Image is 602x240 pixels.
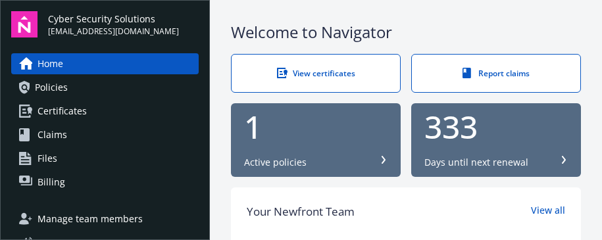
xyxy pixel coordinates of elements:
span: Billing [38,172,65,193]
span: Cyber Security Solutions [48,12,179,26]
span: Claims [38,124,67,145]
a: Billing [11,172,199,193]
a: Policies [11,77,199,98]
div: Welcome to Navigator [231,21,581,43]
button: 333Days until next renewal [411,103,581,177]
span: [EMAIL_ADDRESS][DOMAIN_NAME] [48,26,179,37]
img: navigator-logo.svg [11,11,38,37]
a: Report claims [411,54,581,93]
span: Files [38,148,57,169]
span: Policies [35,77,68,98]
div: Active policies [244,156,307,169]
div: 1 [244,111,388,143]
div: Your Newfront Team [247,203,355,220]
a: Claims [11,124,199,145]
div: View certificates [258,68,374,79]
span: Home [38,53,63,74]
a: View all [531,203,565,220]
button: Cyber Security Solutions[EMAIL_ADDRESS][DOMAIN_NAME] [48,11,199,37]
a: Manage team members [11,208,199,229]
a: Home [11,53,199,74]
a: Files [11,148,199,169]
div: Days until next renewal [424,156,528,169]
button: 1Active policies [231,103,401,177]
a: View certificates [231,54,401,93]
span: Certificates [38,101,87,122]
div: 333 [424,111,568,143]
span: Manage team members [38,208,143,229]
a: Certificates [11,101,199,122]
div: Report claims [438,68,554,79]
